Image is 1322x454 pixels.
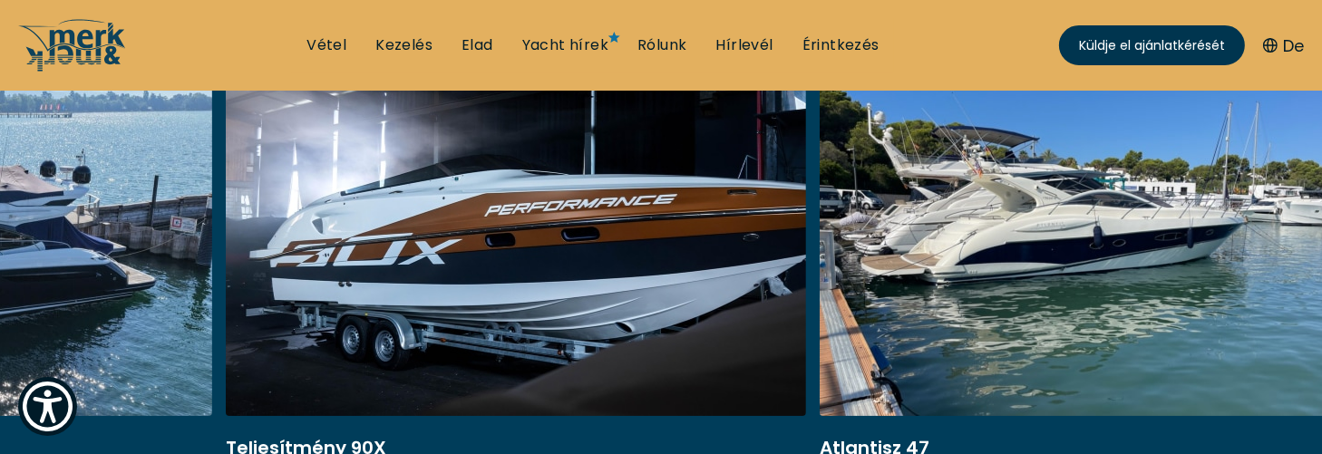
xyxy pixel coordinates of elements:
font: Érintkezés [802,34,880,55]
button: De [1263,34,1304,58]
a: Vétel [306,35,346,55]
font: Elad [462,34,493,55]
a: Hírlevél [716,35,773,55]
a: Yacht hírek [522,35,608,55]
font: Kezelés [375,34,433,55]
a: Elad [462,35,493,55]
a: Küldje el ajánlatkérését [1059,25,1245,65]
font: Hírlevél [716,34,773,55]
font: Yacht hírek [522,34,608,55]
button: Show Accessibility Preferences [18,377,77,436]
a: Rólunk [637,35,686,55]
font: De [1283,34,1304,57]
font: Küldje el ajánlatkérését [1079,36,1225,54]
font: Vétel [306,34,346,55]
a: Érintkezés [802,35,880,55]
font: Rólunk [637,34,686,55]
a: Kezelés [375,35,433,55]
